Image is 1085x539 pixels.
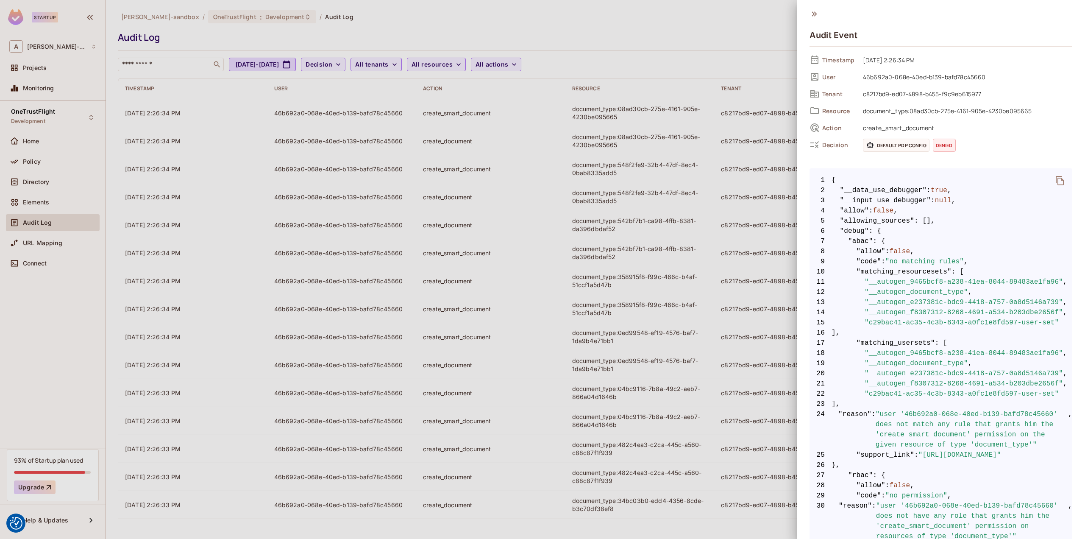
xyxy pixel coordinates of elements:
span: 1 [810,175,832,185]
span: "__autogen_9465bcf8-a238-41ea-8044-89483ae1fa96" [865,277,1063,287]
span: 6 [810,226,832,236]
span: 20 [810,369,832,379]
span: 19 [810,358,832,369]
span: Tenant [822,90,856,98]
span: "c29bac41-ac35-4c3b-8343-a0fc1e8fd597-user-set" [865,318,1059,328]
span: 5 [810,216,832,226]
span: Action [822,124,856,132]
span: User [822,73,856,81]
span: create_smart_document [859,123,1072,133]
span: "__autogen_e237381c-bdc9-4418-a757-0a8d5146a739" [865,297,1063,307]
span: : [881,491,885,501]
span: false [873,206,894,216]
span: : [], [914,216,935,226]
button: delete [1050,170,1070,191]
span: 12 [810,287,832,297]
span: : { [869,226,881,236]
span: 16 [810,328,832,338]
span: : [ [935,338,947,348]
span: 9 [810,257,832,267]
span: , [947,185,951,195]
span: 21 [810,379,832,389]
span: : [885,480,890,491]
span: 46b692a0-068e-40ed-b139-bafd78c45660 [859,72,1072,82]
span: "__autogen_document_type" [865,287,968,297]
span: , [1063,369,1067,379]
span: { [832,175,836,185]
span: 8 [810,246,832,257]
span: [DATE] 2:26:34 PM [859,55,1072,65]
span: : { [873,236,885,246]
span: null [935,195,951,206]
span: "[URL][DOMAIN_NAME]" [918,450,1001,460]
span: "__data_use_debugger" [840,185,927,195]
span: 10 [810,267,832,277]
span: Resource [822,107,856,115]
span: ], [810,399,1072,409]
span: ], [810,328,1072,338]
span: 17 [810,338,832,348]
span: Decision [822,141,856,149]
span: true [931,185,947,195]
span: 27 [810,470,832,480]
h4: Audit Event [810,30,857,40]
span: "debug" [840,226,869,236]
span: "user '46b692a0-068e-40ed-b139-bafd78c45660' does not match any rule that grants him the 'create_... [876,409,1068,450]
span: : [931,195,935,206]
span: , [910,480,914,491]
span: "matching_resourcesets" [857,267,951,277]
span: "allow" [840,206,869,216]
span: 7 [810,236,832,246]
span: denied [933,139,956,152]
span: "rbac" [848,470,873,480]
span: "allow" [857,246,885,257]
span: : [881,257,885,267]
span: 13 [810,297,832,307]
span: "allow" [857,480,885,491]
span: "reason" [838,409,871,450]
span: 26 [810,460,832,470]
span: "no_permission" [885,491,947,501]
span: c8217bd9-ed07-4898-b455-f9c9eb615977 [859,89,1072,99]
span: "allowing_sources" [840,216,915,226]
span: }, [810,460,1072,470]
span: 24 [810,409,832,450]
span: "__input_use_debugger" [840,195,931,206]
span: 3 [810,195,832,206]
span: 25 [810,450,832,460]
span: 18 [810,348,832,358]
span: , [1063,297,1067,307]
span: false [890,480,910,491]
span: , [951,195,956,206]
span: : [885,246,890,257]
span: : [871,409,876,450]
span: "__autogen_e237381c-bdc9-4418-a757-0a8d5146a739" [865,369,1063,379]
span: 23 [810,399,832,409]
span: : [ [951,267,964,277]
span: : [914,450,918,460]
span: , [1063,348,1067,358]
span: , [1063,379,1067,389]
span: "__autogen_document_type" [865,358,968,369]
span: document_type:08ad30cb-275e-4161-905e-4230be095665 [859,106,1072,116]
span: "__autogen_f8307312-8268-4691-a534-b203dbe2656f" [865,379,1063,389]
span: "__autogen_9465bcf8-a238-41ea-8044-89483ae1fa96" [865,348,1063,358]
span: 28 [810,480,832,491]
span: "abac" [848,236,873,246]
span: "code" [857,491,882,501]
span: false [890,246,910,257]
span: "__autogen_f8307312-8268-4691-a534-b203dbe2656f" [865,307,1063,318]
span: , [968,287,972,297]
span: Default PDP config [863,139,929,152]
span: "c29bac41-ac35-4c3b-8343-a0fc1e8fd597-user-set" [865,389,1059,399]
span: , [964,257,968,267]
span: 11 [810,277,832,287]
span: 2 [810,185,832,195]
span: , [1063,307,1067,318]
span: , [893,206,898,216]
button: Consent Preferences [10,517,22,530]
span: : [926,185,931,195]
span: "code" [857,257,882,267]
span: , [1063,277,1067,287]
span: "no_matching_rules" [885,257,964,267]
